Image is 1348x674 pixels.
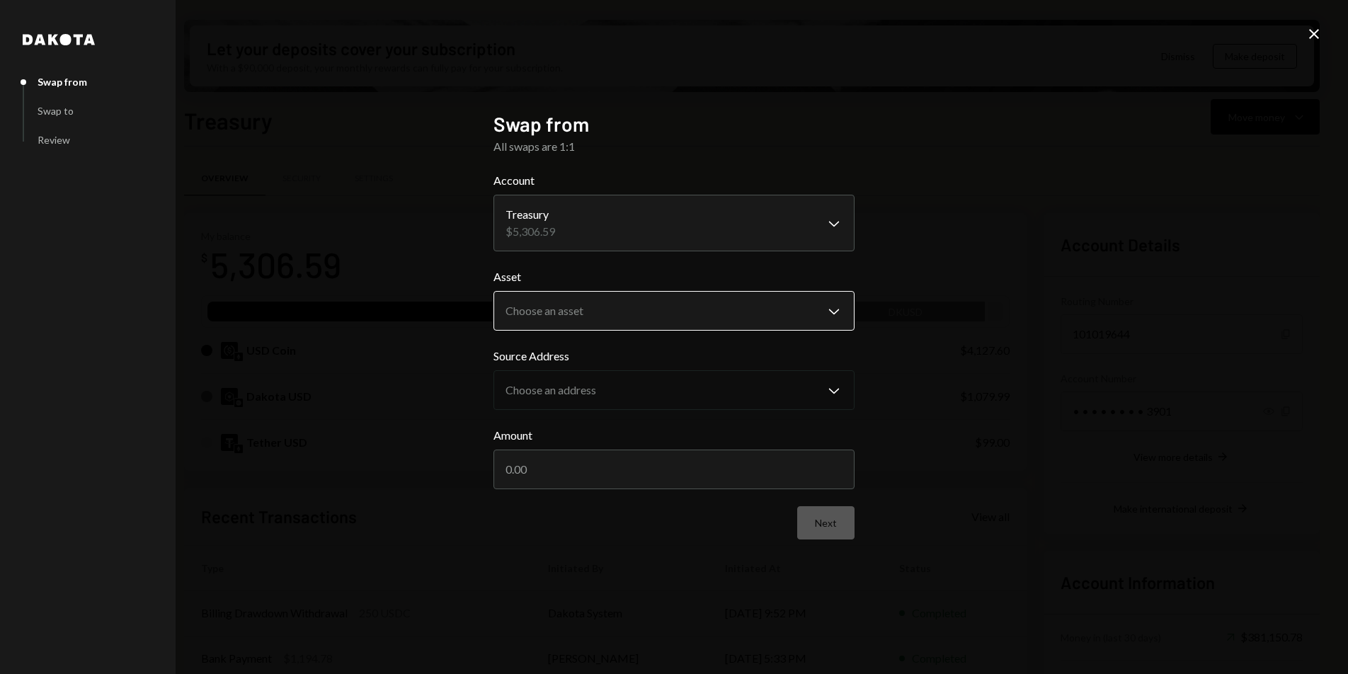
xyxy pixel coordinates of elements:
[493,427,855,444] label: Amount
[38,105,74,117] div: Swap to
[493,110,855,138] h2: Swap from
[493,172,855,189] label: Account
[493,268,855,285] label: Asset
[493,348,855,365] label: Source Address
[493,195,855,251] button: Account
[493,450,855,489] input: 0.00
[493,370,855,410] button: Source Address
[38,134,70,146] div: Review
[493,291,855,331] button: Asset
[493,138,855,155] div: All swaps are 1:1
[38,76,87,88] div: Swap from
